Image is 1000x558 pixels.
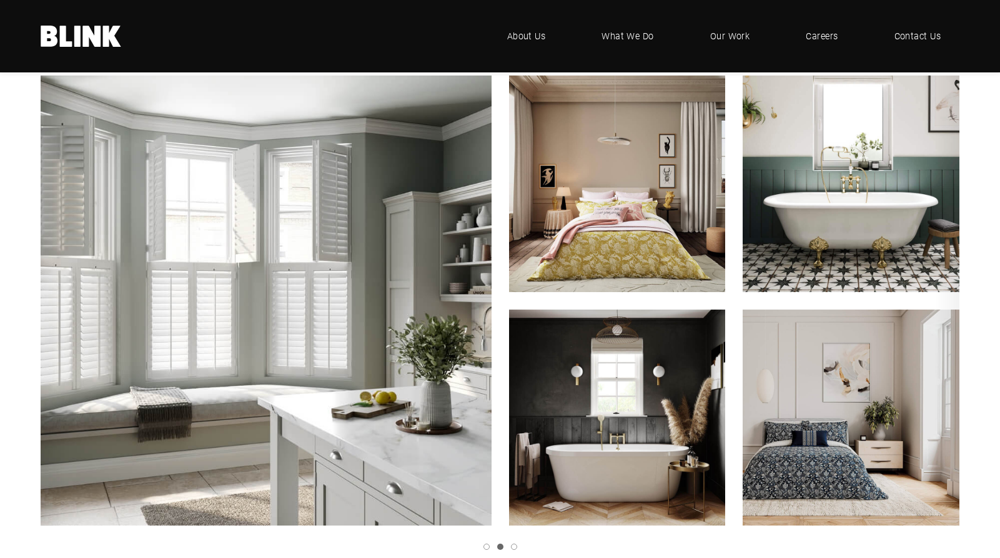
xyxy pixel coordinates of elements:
a: Next slide [934,76,959,526]
img: 125.jpg [743,310,959,526]
a: Our Work [691,17,769,55]
li: 2 of 3 [32,76,959,526]
img: 122.jpg [509,76,726,292]
a: Previous slide [41,76,66,526]
a: Careers [787,17,856,55]
span: Careers [806,29,838,43]
a: About Us [488,17,565,55]
a: Home [41,26,122,47]
a: Slide 1 [483,544,490,550]
a: Contact Us [876,17,960,55]
span: What We Do [601,29,654,43]
img: 121.jpg [41,76,492,526]
a: Slide 3 [511,544,517,550]
span: Contact Us [894,29,941,43]
span: About Us [507,29,546,43]
img: 124.jpg [509,310,726,526]
img: 123.jpg [743,76,959,292]
a: What We Do [583,17,673,55]
span: Our Work [710,29,750,43]
a: Slide 2 [497,544,503,550]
